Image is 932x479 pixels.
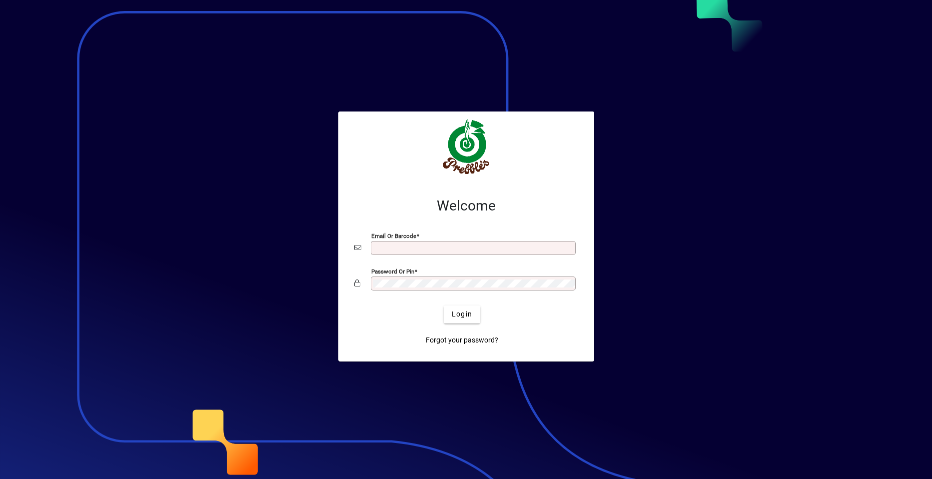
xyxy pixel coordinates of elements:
[444,305,480,323] button: Login
[426,335,498,345] span: Forgot your password?
[452,309,472,319] span: Login
[371,232,416,239] mat-label: Email or Barcode
[422,331,502,349] a: Forgot your password?
[371,267,414,274] mat-label: Password or Pin
[354,197,578,214] h2: Welcome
